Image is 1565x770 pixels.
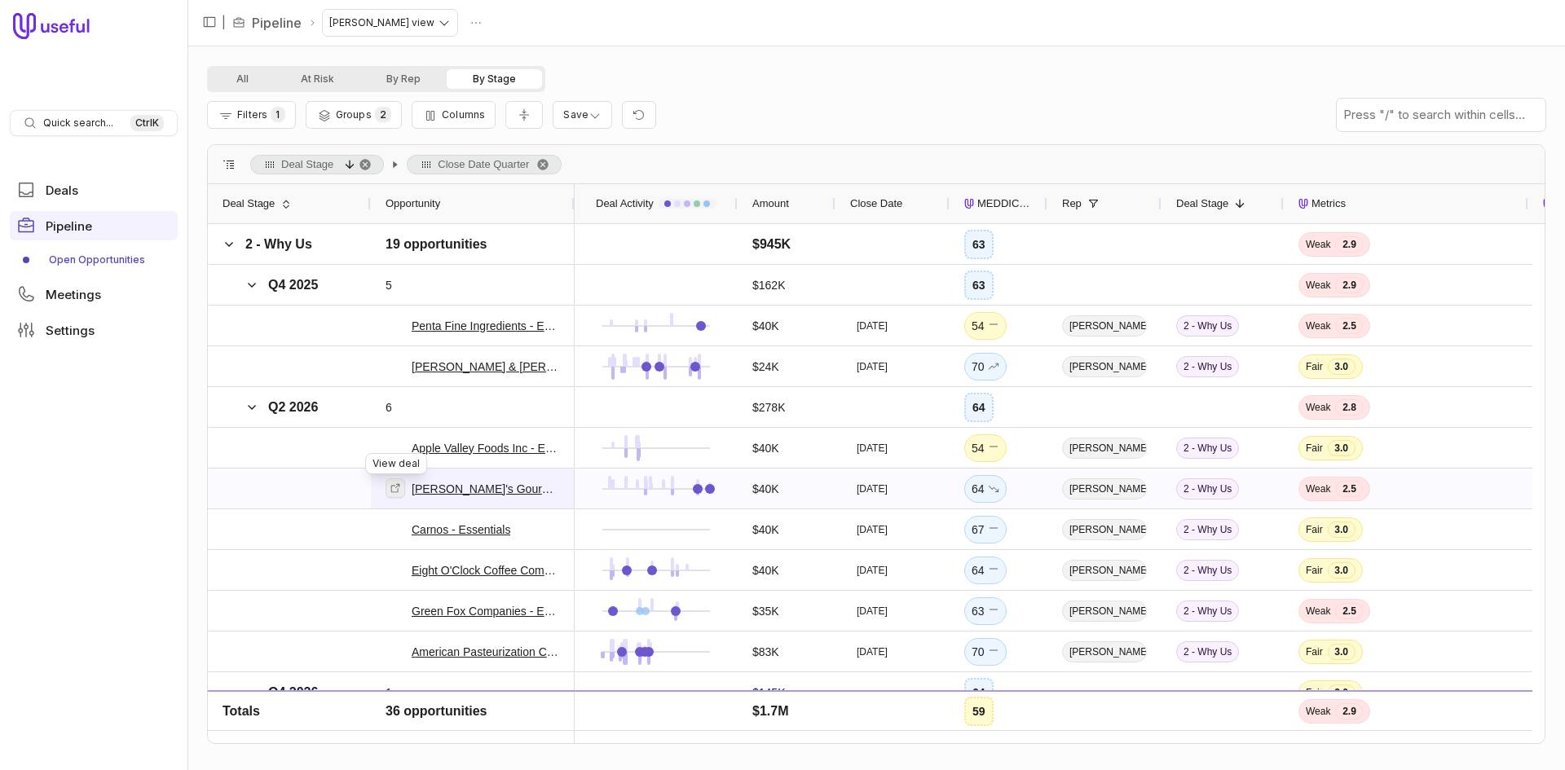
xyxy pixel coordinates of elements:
div: Metrics [1298,184,1514,223]
span: No change [988,561,999,580]
div: 63 [972,235,985,254]
span: 3.0 [1328,644,1356,660]
span: 3.0 [1328,684,1356,701]
time: [DATE] [857,442,888,455]
span: 3.0 [1328,725,1356,741]
span: Fair [1306,564,1323,577]
span: No change [988,438,999,458]
span: No change [988,601,999,621]
span: [PERSON_NAME] [1062,438,1147,459]
a: Pipeline [252,13,302,33]
a: Eight O'Clock Coffee Company - Essentials [412,561,560,580]
div: $40K [752,520,779,539]
span: No change [988,520,999,539]
button: By Rep [360,69,447,89]
span: [PERSON_NAME] [1062,723,1147,744]
span: Close Date [850,194,902,213]
div: $40K [752,561,779,580]
button: Reset view [622,101,656,130]
span: 2.9 [1335,236,1363,253]
div: 63 [972,275,985,295]
div: 70 [972,642,999,662]
span: Groups [336,108,372,121]
span: Save [563,108,589,121]
span: [PERSON_NAME] [1062,641,1147,662]
button: Columns [412,101,496,129]
div: $278K [752,398,785,417]
a: Meetings [10,279,178,309]
div: $35K [752,601,779,621]
span: 2 - Why Us [1176,356,1239,377]
div: 67 [972,520,999,539]
div: 54 [972,438,999,458]
span: Deal Stage [1176,194,1228,213]
span: Deal Stage [223,194,275,213]
a: [PERSON_NAME] & [PERSON_NAME] - Supplier Only [412,357,560,376]
span: Fair [1306,360,1323,373]
span: Pipeline [46,220,92,232]
a: Settings [10,315,178,345]
time: [DATE] [857,360,888,373]
div: 19 opportunities [386,235,487,254]
time: [DATE] [857,645,888,658]
button: By Stage [447,69,542,89]
span: No change [988,316,999,336]
span: Close Date Quarter. Press ENTER to sort. Press DELETE to remove [407,155,562,174]
span: No change [988,724,999,743]
span: 2 - Why Us [1176,641,1239,662]
span: 2 - Why Us [1176,723,1239,744]
div: 64 [972,479,999,499]
span: 2.5 [1335,603,1363,619]
span: Q4 2025 [268,278,318,292]
time: [DATE] [857,319,888,332]
div: 5 [386,275,392,295]
span: No change [988,642,999,662]
div: Pipeline submenu [10,247,178,273]
span: Q2 2026 [268,400,318,414]
span: Fair [1306,523,1323,536]
kbd: Ctrl K [130,115,164,131]
button: Actions [464,11,488,35]
div: $145K [752,683,785,702]
span: [PERSON_NAME] [1062,356,1147,377]
span: [PERSON_NAME] [1062,519,1147,540]
span: [PERSON_NAME] [1062,560,1147,581]
span: | [222,13,226,33]
time: [DATE] [857,523,888,536]
span: 2.5 [1335,481,1363,497]
time: [DATE] [857,605,888,618]
a: American Pasteurization Company - Essentials x 2 Locations + Supplier [412,642,560,662]
time: [DATE] [857,564,888,577]
span: Fair [1306,442,1323,455]
span: MEDDICC Score [977,194,1033,213]
span: [PERSON_NAME] [1062,315,1147,337]
span: Deal Stage, descending. Press ENTER to sort. Press DELETE to remove [250,155,384,174]
span: 2 - Why Us [245,237,312,251]
div: 63 [972,601,999,621]
time: [DATE] [857,727,888,740]
div: $40K [752,479,779,499]
span: 2 - Why Us [1176,478,1239,499]
span: Q4 2026 [268,685,318,699]
span: Weak [1306,319,1330,332]
div: 64 [972,398,985,417]
div: $40K [752,316,779,336]
span: 2.8 [1335,399,1363,416]
span: Fair [1306,645,1323,658]
span: 2 - Why Us [1176,601,1239,622]
span: 3.0 [1328,521,1356,538]
span: Columns [442,108,485,121]
div: $945K [752,235,791,254]
span: Weak [1306,401,1330,414]
span: Fair [1306,727,1323,740]
span: Deals [46,184,78,196]
span: Settings [46,324,95,337]
span: 3.0 [1328,562,1356,579]
span: Weak [1306,279,1330,292]
button: All [210,69,275,89]
span: Weak [1306,605,1330,618]
time: [DATE] [857,482,888,495]
div: 1 [386,683,392,702]
span: Opportunity [386,194,440,213]
span: 2.5 [1335,318,1363,334]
